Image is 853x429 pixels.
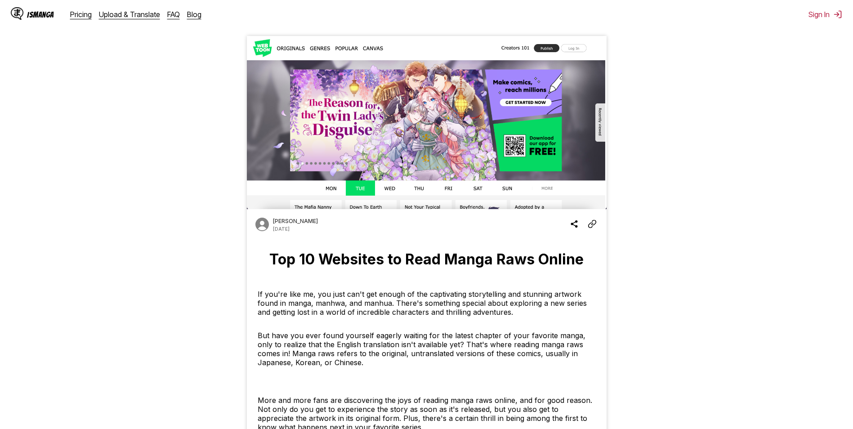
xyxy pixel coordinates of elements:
p: If you're like me, you just can't get enough of the captivating storytelling and stunning artwork... [258,290,596,317]
img: IsManga Logo [11,7,23,20]
a: Blog [187,10,201,19]
img: Cover [247,36,607,209]
a: IsManga LogoIsManga [11,7,70,22]
p: But have you ever found yourself eagerly waiting for the latest chapter of your favorite manga, o... [258,331,596,367]
img: Sign out [833,10,842,19]
p: Date published [273,226,290,232]
p: Author [273,218,318,224]
h1: Top 10 Websites to Read Manga Raws Online [254,250,599,268]
a: Upload & Translate [99,10,160,19]
img: Share blog [570,219,579,229]
div: IsManga [27,10,54,19]
a: Pricing [70,10,92,19]
a: FAQ [167,10,180,19]
img: Copy Article Link [588,219,597,229]
button: Sign In [808,10,842,19]
img: Author avatar [254,216,270,232]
